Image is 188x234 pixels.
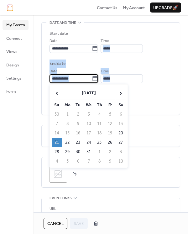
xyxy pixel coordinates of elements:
[116,138,126,147] td: 27
[123,4,145,11] a: My Account
[47,221,64,227] span: Cancel
[94,129,104,138] td: 18
[105,129,115,138] td: 19
[153,5,178,11] span: Upgrade 🚀
[116,157,126,166] td: 10
[116,101,126,109] th: Sa
[6,88,16,95] span: Form
[62,86,115,100] th: [DATE]
[44,218,67,229] button: Cancel
[84,148,94,156] td: 31
[105,119,115,128] td: 12
[105,101,115,109] th: Fr
[50,195,72,201] span: Event links
[3,73,29,83] a: Settings
[52,119,62,128] td: 7
[97,5,118,11] span: Contact Us
[84,110,94,119] td: 3
[62,110,72,119] td: 1
[73,148,83,156] td: 30
[50,60,65,67] div: End date
[84,129,94,138] td: 17
[84,138,94,147] td: 24
[6,75,21,81] span: Settings
[94,148,104,156] td: 1
[52,129,62,138] td: 14
[116,148,126,156] td: 3
[50,165,67,183] div: ;
[3,60,29,70] a: Design
[101,38,109,44] span: Time
[62,101,72,109] th: Mo
[94,157,104,166] td: 8
[94,101,104,109] th: Th
[52,157,62,166] td: 4
[50,30,68,37] div: Start date
[62,157,72,166] td: 5
[50,206,171,212] div: URL
[84,119,94,128] td: 10
[3,20,29,30] a: My Events
[101,68,109,75] span: Time
[73,101,83,109] th: Tu
[6,62,19,68] span: Design
[73,110,83,119] td: 2
[105,157,115,166] td: 9
[94,119,104,128] td: 11
[62,138,72,147] td: 22
[94,110,104,119] td: 4
[105,138,115,147] td: 26
[6,22,25,28] span: My Events
[105,148,115,156] td: 2
[73,129,83,138] td: 16
[50,38,57,44] span: Date
[123,5,145,11] span: My Account
[50,68,57,75] span: Date
[73,138,83,147] td: 23
[7,4,13,11] img: logo
[116,87,125,99] span: ›
[84,101,94,109] th: We
[116,119,126,128] td: 13
[62,129,72,138] td: 15
[52,101,62,109] th: Su
[3,86,29,96] a: Form
[94,138,104,147] td: 25
[84,157,94,166] td: 7
[3,33,29,43] a: Connect
[52,148,62,156] td: 28
[105,110,115,119] td: 5
[62,148,72,156] td: 29
[116,110,126,119] td: 6
[97,4,118,11] a: Contact Us
[73,157,83,166] td: 6
[62,119,72,128] td: 8
[52,110,62,119] td: 30
[3,46,29,56] a: Views
[150,3,181,13] button: Upgrade🚀
[52,87,61,99] span: ‹
[50,20,76,26] span: Date and time
[6,35,22,42] span: Connect
[73,119,83,128] td: 9
[52,138,62,147] td: 21
[6,49,17,55] span: Views
[116,129,126,138] td: 20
